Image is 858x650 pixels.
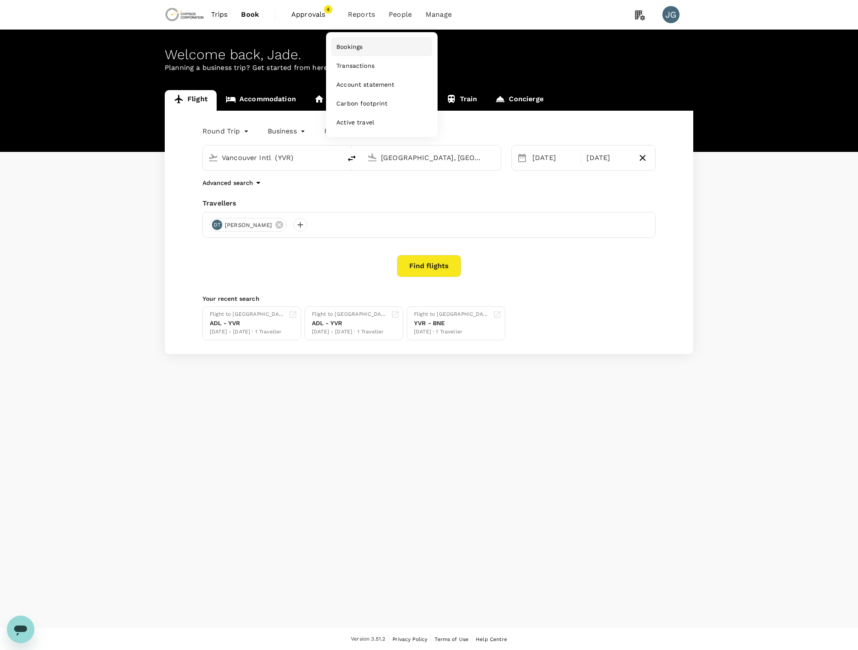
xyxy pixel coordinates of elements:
a: Concierge [486,90,552,111]
div: Flight to [GEOGRAPHIC_DATA] [312,310,387,319]
a: Privacy Policy [393,635,427,644]
p: Planning a business trip? Get started from here. [165,63,693,73]
a: Carbon footprint [331,94,432,113]
div: Flight to [GEOGRAPHIC_DATA] [210,310,285,319]
a: Flight [165,90,217,111]
button: Open [335,157,337,158]
div: YVR - BNE [414,319,489,328]
input: Going to [381,151,483,164]
span: Reports [348,9,375,20]
span: Help Centre [476,636,507,642]
input: Depart from [222,151,323,164]
a: Accommodation [217,90,305,111]
button: Frequent flyer programme [324,126,423,136]
div: [DATE] [529,149,579,166]
div: [DATE] - [DATE] · 1 Traveller [312,328,387,336]
div: Welcome back , Jade . [165,47,693,63]
button: Open [495,157,496,158]
img: Chrysos Corporation [165,5,204,24]
span: Bookings [336,42,363,51]
button: Advanced search [202,178,263,188]
span: Version 3.51.2 [351,635,385,644]
a: Transactions [331,56,432,75]
a: Help Centre [476,635,507,644]
span: [PERSON_NAME] [220,221,277,230]
div: [DATE] [583,149,633,166]
button: delete [341,148,362,169]
span: Transactions [336,61,375,70]
iframe: Button to launch messaging window [7,616,34,643]
span: Approvals [291,9,334,20]
p: Frequent flyer programme [324,126,413,136]
a: Terms of Use [435,635,468,644]
span: 4 [324,5,332,14]
div: ADL - YVR [312,319,387,328]
span: Terms of Use [435,636,468,642]
div: Business [268,124,307,138]
div: DT[PERSON_NAME] [210,218,287,232]
div: Flight to [GEOGRAPHIC_DATA] [414,310,489,319]
span: Carbon footprint [336,99,387,108]
p: Advanced search [202,178,253,187]
span: Active travel [336,118,374,127]
span: Privacy Policy [393,636,427,642]
div: Travellers [202,198,656,209]
button: Find flights [397,255,461,277]
span: People [389,9,412,20]
div: Round Trip [202,124,251,138]
a: Train [437,90,486,111]
div: JG [662,6,680,23]
div: DT [212,220,222,230]
p: Your recent search [202,294,656,303]
a: Long stay [305,90,371,111]
a: Account statement [331,75,432,94]
span: Account statement [336,80,395,89]
span: Book [241,9,259,20]
div: ADL - YVR [210,319,285,328]
span: Trips [211,9,228,20]
span: Manage [426,9,452,20]
a: Active travel [331,113,432,132]
div: [DATE] - [DATE] · 1 Traveller [210,328,285,336]
div: [DATE] · 1 Traveller [414,328,489,336]
a: Bookings [331,37,432,56]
